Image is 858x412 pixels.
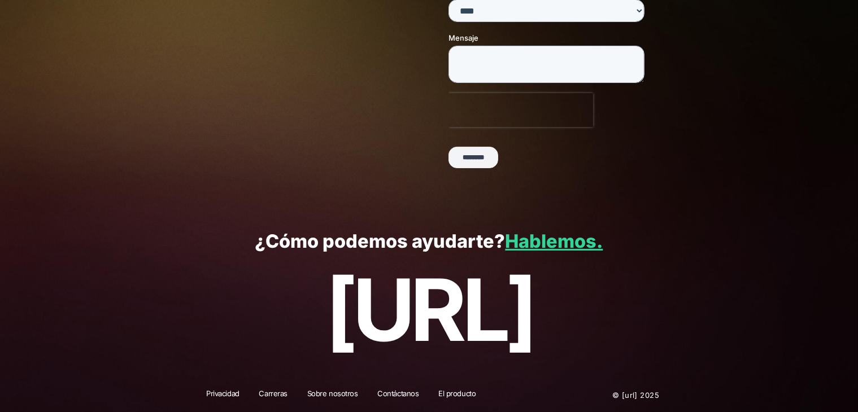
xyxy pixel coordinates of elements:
[370,388,426,402] a: Contáctanos
[612,391,659,400] font: © [URL] 2025
[325,258,533,362] font: [URL]
[251,388,295,402] a: Carreras
[307,389,358,398] font: Sobre nosotros
[206,389,239,398] font: Privacidad
[259,389,288,398] font: Carreras
[255,230,505,252] font: ¿Cómo podemos ayudarte?
[505,230,603,252] a: Hablemos.
[377,389,419,398] font: Contáctanos
[300,388,365,402] a: Sobre nosotros
[431,388,483,402] a: El producto
[438,389,476,398] font: El producto
[3,36,201,56] label: Please enter a different email address. This form does not accept addresses from [DOMAIN_NAME].
[199,388,247,402] a: Privacidad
